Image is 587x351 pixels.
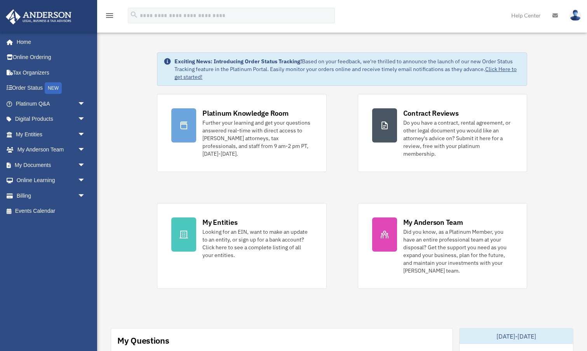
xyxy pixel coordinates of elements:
div: Do you have a contract, rental agreement, or other legal document you would like an attorney's ad... [403,119,513,158]
a: Events Calendar [5,203,97,219]
a: My Entitiesarrow_drop_down [5,127,97,142]
div: My Questions [117,335,169,346]
div: Based on your feedback, we're thrilled to announce the launch of our new Order Status Tracking fe... [174,57,521,81]
span: arrow_drop_down [78,157,93,173]
span: arrow_drop_down [78,142,93,158]
a: Order StatusNEW [5,80,97,96]
a: Platinum Knowledge Room Further your learning and get your questions answered real-time with dire... [157,94,326,172]
a: Home [5,34,93,50]
img: User Pic [570,10,581,21]
a: My Anderson Teamarrow_drop_down [5,142,97,158]
a: Tax Organizers [5,65,97,80]
div: [DATE]-[DATE] [460,328,573,344]
a: My Anderson Team Did you know, as a Platinum Member, you have an entire professional team at your... [358,203,527,289]
a: Billingarrow_drop_down [5,188,97,203]
a: Online Ordering [5,50,97,65]
div: My Anderson Team [403,217,463,227]
i: menu [105,11,114,20]
span: arrow_drop_down [78,127,93,142]
a: Contract Reviews Do you have a contract, rental agreement, or other legal document you would like... [358,94,527,172]
div: NEW [45,82,62,94]
span: arrow_drop_down [78,173,93,189]
div: Further your learning and get your questions answered real-time with direct access to [PERSON_NAM... [202,119,312,158]
a: Online Learningarrow_drop_down [5,173,97,188]
a: menu [105,14,114,20]
div: Looking for an EIN, want to make an update to an entity, or sign up for a bank account? Click her... [202,228,312,259]
span: arrow_drop_down [78,188,93,204]
span: arrow_drop_down [78,111,93,127]
a: My Documentsarrow_drop_down [5,157,97,173]
div: Contract Reviews [403,108,459,118]
div: Platinum Knowledge Room [202,108,289,118]
img: Anderson Advisors Platinum Portal [3,9,74,24]
a: My Entities Looking for an EIN, want to make an update to an entity, or sign up for a bank accoun... [157,203,326,289]
div: Did you know, as a Platinum Member, you have an entire professional team at your disposal? Get th... [403,228,513,275]
div: My Entities [202,217,237,227]
strong: Exciting News: Introducing Order Status Tracking! [174,58,302,65]
a: Platinum Q&Aarrow_drop_down [5,96,97,111]
a: Digital Productsarrow_drop_down [5,111,97,127]
a: Click Here to get started! [174,66,517,80]
i: search [130,10,138,19]
span: arrow_drop_down [78,96,93,112]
